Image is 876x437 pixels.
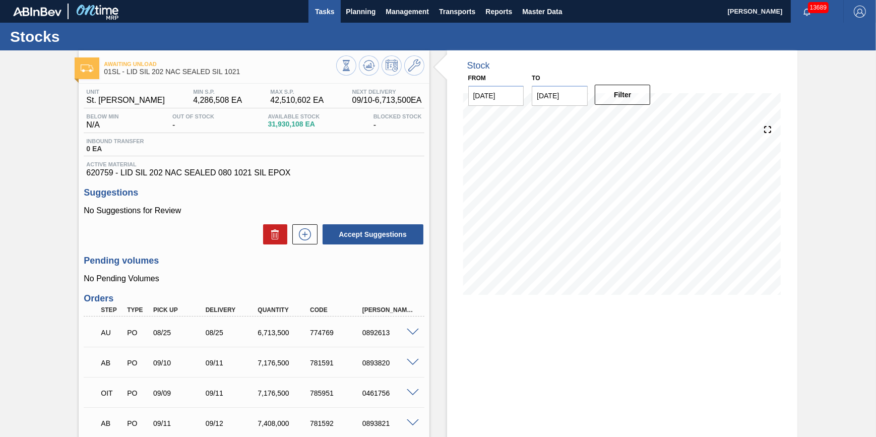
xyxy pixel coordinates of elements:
[532,75,540,82] label: to
[360,419,418,427] div: 0893821
[86,89,165,95] span: Unit
[287,224,318,244] div: New suggestion
[318,223,424,245] div: Accept Suggestions
[101,329,122,337] p: AU
[522,6,562,18] span: Master Data
[352,96,422,105] span: 09/10 - 6,713,500 EA
[268,120,320,128] span: 31,930,108 EA
[203,359,261,367] div: 09/11/2025
[373,113,422,119] span: Blocked Stock
[86,96,165,105] span: St. [PERSON_NAME]
[359,55,379,76] button: Update Chart
[86,161,421,167] span: Active Material
[84,206,424,215] p: No Suggestions for Review
[346,6,376,18] span: Planning
[124,419,151,427] div: Purchase order
[203,306,261,314] div: Delivery
[386,6,429,18] span: Management
[255,329,313,337] div: 6,713,500
[151,359,209,367] div: 09/10/2025
[172,113,214,119] span: Out Of Stock
[84,274,424,283] p: No Pending Volumes
[307,389,365,397] div: 785951
[854,6,866,18] img: Logout
[382,55,402,76] button: Schedule Inventory
[104,61,336,67] span: Awaiting Unload
[151,306,209,314] div: Pick up
[101,359,122,367] p: AB
[360,329,418,337] div: 0892613
[307,359,365,367] div: 781591
[255,359,313,367] div: 7,176,500
[170,113,217,130] div: -
[307,329,365,337] div: 774769
[371,113,424,130] div: -
[84,188,424,198] h3: Suggestions
[485,6,512,18] span: Reports
[439,6,475,18] span: Transports
[255,419,313,427] div: 7,408,000
[124,359,151,367] div: Purchase order
[84,293,424,304] h3: Orders
[104,68,336,76] span: 01SL - LID SIL 202 NAC SEALED SIL 1021
[86,145,144,153] span: 0 EA
[203,389,261,397] div: 09/11/2025
[360,389,418,397] div: 0461756
[98,412,125,434] div: Awaiting Billing
[151,389,209,397] div: 09/09/2025
[468,86,524,106] input: mm/dd/yyyy
[404,55,424,76] button: Go to Master Data / General
[81,65,93,72] img: Ícone
[268,113,320,119] span: Available Stock
[352,89,422,95] span: Next Delivery
[467,60,490,71] div: Stock
[98,382,125,404] div: Order in transit
[270,89,324,95] span: MAX S.P.
[323,224,423,244] button: Accept Suggestions
[255,389,313,397] div: 7,176,500
[360,359,418,367] div: 0893820
[791,5,823,19] button: Notifications
[595,85,651,105] button: Filter
[532,86,588,106] input: mm/dd/yyyy
[124,389,151,397] div: Purchase order
[10,31,189,42] h1: Stocks
[13,7,61,16] img: TNhmsLtSVTkK8tSr43FrP2fwEKptu5GPRR3wAAAABJRU5ErkJggg==
[151,329,209,337] div: 08/25/2025
[336,55,356,76] button: Stocks Overview
[98,352,125,374] div: Awaiting Billing
[468,75,486,82] label: From
[193,96,242,105] span: 4,286,508 EA
[203,419,261,427] div: 09/12/2025
[124,306,151,314] div: Type
[84,256,424,266] h3: Pending volumes
[101,419,122,427] p: AB
[86,138,144,144] span: Inbound Transfer
[808,2,829,13] span: 13689
[101,389,122,397] p: OIT
[86,113,118,119] span: Below Min
[98,322,125,344] div: Awaiting Unload
[314,6,336,18] span: Tasks
[203,329,261,337] div: 08/25/2025
[270,96,324,105] span: 42,510,602 EA
[360,306,418,314] div: [PERSON_NAME]. ID
[258,224,287,244] div: Delete Suggestions
[151,419,209,427] div: 09/11/2025
[98,306,125,314] div: Step
[307,306,365,314] div: Code
[86,168,421,177] span: 620759 - LID SIL 202 NAC SEALED 080 1021 SIL EPOX
[307,419,365,427] div: 781592
[124,329,151,337] div: Purchase order
[84,113,121,130] div: N/A
[193,89,242,95] span: MIN S.P.
[255,306,313,314] div: Quantity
